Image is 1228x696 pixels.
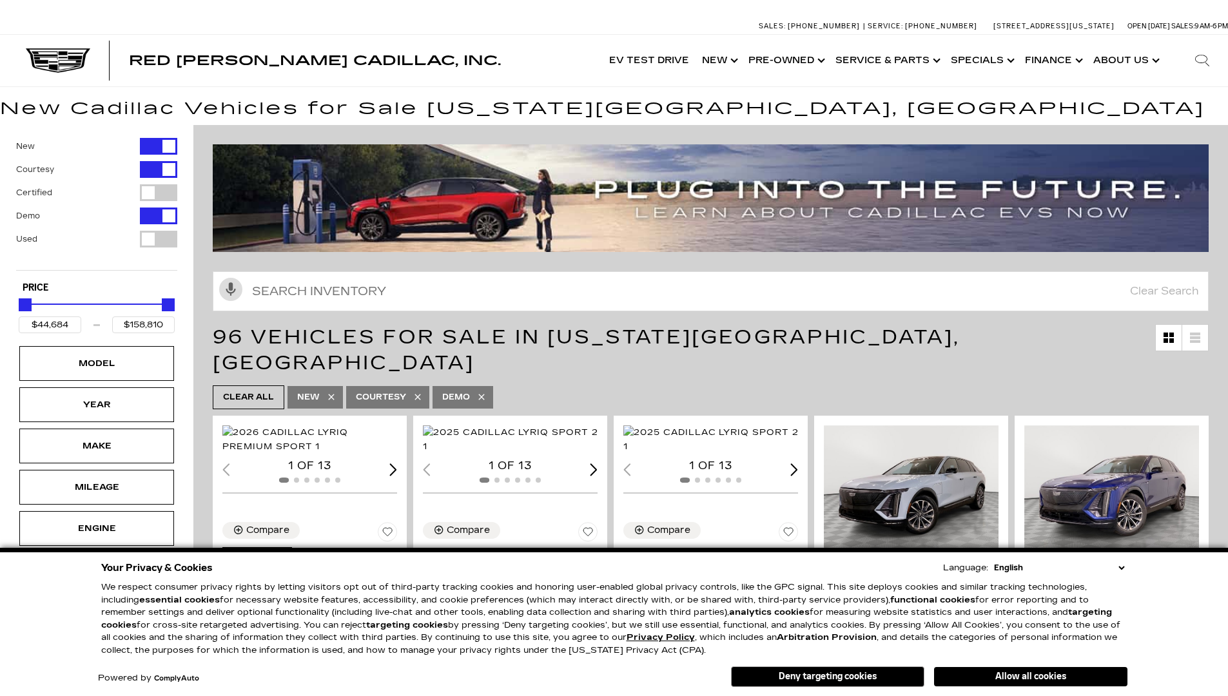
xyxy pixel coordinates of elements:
img: Cadillac Dark Logo with Cadillac White Text [26,48,90,73]
div: Make [64,439,129,453]
img: 2025 Cadillac LYRIQ Sport 2 1 [824,425,1000,558]
a: Specials [944,35,1018,86]
a: Service & Parts [829,35,944,86]
button: Compare Vehicle [423,522,500,539]
div: 1 / 2 [222,425,399,454]
button: Deny targeting cookies [731,666,924,687]
input: Maximum [112,316,175,333]
span: 9 AM-6 PM [1194,22,1228,30]
a: Pre-Owned [742,35,829,86]
div: 1 of 13 [623,459,798,473]
div: Mileage [64,480,129,494]
a: Finance [1018,35,1087,86]
img: 2025 Cadillac LYRIQ Sport 2 1 [423,425,599,454]
div: Minimum Price [19,298,32,311]
div: 1 / 2 [1024,425,1201,558]
div: Engine [64,521,129,536]
div: Filter by Vehicle Type [16,138,177,270]
a: New [696,35,742,86]
label: New [16,140,35,153]
a: Red [PERSON_NAME] Cadillac, Inc. [129,54,501,67]
strong: essential cookies [139,595,220,605]
div: Year [64,398,129,412]
div: Language: [943,564,988,572]
select: Language Select [991,561,1127,574]
div: Model [64,356,129,371]
span: New [297,389,320,405]
button: Save Vehicle [378,522,397,546]
div: Price [19,294,175,333]
span: Sales: [1171,22,1194,30]
div: Powered by [98,674,199,682]
strong: targeting cookies [101,607,1112,630]
img: 2025 Cadillac LYRIQ Sport 2 1 [1024,425,1201,558]
a: In TransitNew 2026Cadillac LYRIQ Premium Sport [222,546,397,608]
span: Open [DATE] [1127,22,1170,30]
strong: Arbitration Provision [777,632,877,643]
img: 2025 Cadillac LYRIQ Sport 2 1 [623,425,800,454]
a: EV Test Drive [603,35,696,86]
a: About Us [1087,35,1164,86]
button: Save Vehicle [779,522,798,546]
label: Courtesy [16,163,54,176]
strong: targeting cookies [366,620,448,630]
div: 1 of 13 [423,459,598,473]
button: Allow all cookies [934,667,1127,686]
span: In Transit [222,547,292,564]
span: Clear All [223,389,274,405]
svg: Click to toggle on voice search [219,278,242,301]
h5: Price [23,282,171,294]
span: New 2025 [623,546,788,559]
label: Certified [16,186,52,199]
div: 1 / 2 [824,425,1000,558]
a: [STREET_ADDRESS][US_STATE] [993,22,1115,30]
label: Used [16,233,37,246]
div: Next slide [790,463,798,476]
div: ModelModel [19,346,174,381]
span: 96 Vehicles for Sale in [US_STATE][GEOGRAPHIC_DATA], [GEOGRAPHIC_DATA] [213,325,960,374]
a: Privacy Policy [627,632,695,643]
strong: functional cookies [890,595,975,605]
a: New 2025Cadillac LYRIQ Sport 2 [623,546,798,572]
div: 1 / 2 [423,425,599,454]
div: Compare [647,525,690,536]
a: Service: [PHONE_NUMBER] [863,23,980,30]
div: 1 / 2 [623,425,800,454]
span: Courtesy [356,389,406,405]
p: We respect consumer privacy rights by letting visitors opt out of third-party tracking cookies an... [101,581,1127,657]
div: MakeMake [19,429,174,463]
div: Maximum Price [162,298,175,311]
span: Service: [868,22,903,30]
div: YearYear [19,387,174,422]
div: 1 of 13 [222,459,397,473]
a: ComplyAuto [154,675,199,682]
strong: analytics cookies [729,607,810,617]
input: Search Inventory [213,271,1209,311]
label: Demo [16,209,40,222]
button: Compare Vehicle [623,522,701,539]
span: Sales: [759,22,786,30]
button: Compare Vehicle [222,522,300,539]
a: New 2025Cadillac LYRIQ Sport 2 [423,546,598,572]
div: Next slide [389,463,397,476]
a: Sales: [PHONE_NUMBER] [759,23,863,30]
div: Compare [246,525,289,536]
input: Minimum [19,316,81,333]
span: Demo [442,389,470,405]
div: Compare [447,525,490,536]
div: Next slide [590,463,598,476]
span: [PHONE_NUMBER] [788,22,860,30]
img: ev-blog-post-banners4 [213,144,1218,252]
span: Red [PERSON_NAME] Cadillac, Inc. [129,53,501,68]
button: Save Vehicle [578,522,598,546]
span: Your Privacy & Cookies [101,559,213,577]
div: MileageMileage [19,470,174,505]
img: 2026 Cadillac LYRIQ Premium Sport 1 [222,425,399,454]
span: [PHONE_NUMBER] [905,22,977,30]
span: New 2025 [423,546,588,559]
div: EngineEngine [19,511,174,546]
